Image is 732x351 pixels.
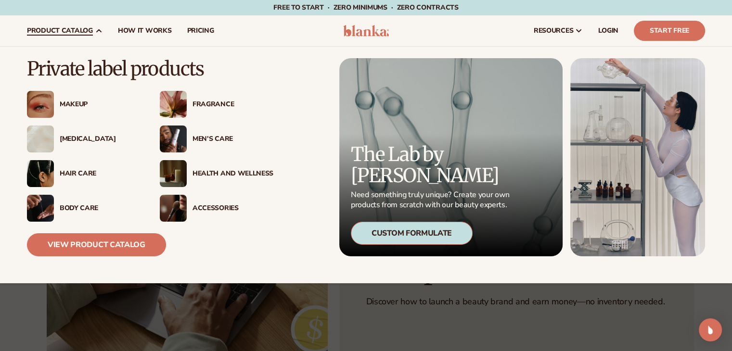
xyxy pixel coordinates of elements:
img: Female hair pulled back with clips. [27,160,54,187]
div: Accessories [193,204,273,213]
img: Female with glitter eye makeup. [27,91,54,118]
div: Body Care [60,204,141,213]
img: Male hand applying moisturizer. [27,195,54,222]
img: Pink blooming flower. [160,91,187,118]
a: How It Works [110,15,180,46]
a: pricing [179,15,221,46]
p: Need something truly unique? Create your own products from scratch with our beauty experts. [351,190,513,210]
span: How It Works [118,27,172,35]
a: Male holding moisturizer bottle. Men’s Care [160,125,273,152]
span: resources [534,27,573,35]
span: LOGIN [598,27,618,35]
span: product catalog [27,27,93,35]
p: Private label products [27,58,273,79]
div: Health And Wellness [193,170,273,178]
img: Male holding moisturizer bottle. [160,125,187,152]
a: Male hand applying moisturizer. Body Care [27,195,141,222]
div: Makeup [60,100,141,109]
div: Open Intercom Messenger [699,318,722,341]
a: View Product Catalog [27,233,166,256]
a: Female with makeup brush. Accessories [160,195,273,222]
a: Microscopic product formula. The Lab by [PERSON_NAME] Need something truly unique? Create your ow... [339,58,563,256]
img: Female in lab with equipment. [570,58,705,256]
div: Fragrance [193,100,273,109]
a: Start Free [634,21,705,41]
span: pricing [187,27,214,35]
a: Cream moisturizer swatch. [MEDICAL_DATA] [27,125,141,152]
div: [MEDICAL_DATA] [60,135,141,143]
img: logo [343,25,389,37]
a: product catalog [19,15,110,46]
a: resources [526,15,591,46]
a: Pink blooming flower. Fragrance [160,91,273,118]
img: Candles and incense on table. [160,160,187,187]
p: The Lab by [PERSON_NAME] [351,144,513,186]
div: Men’s Care [193,135,273,143]
a: Female hair pulled back with clips. Hair Care [27,160,141,187]
img: Female with makeup brush. [160,195,187,222]
div: Hair Care [60,170,141,178]
div: Custom Formulate [351,222,473,245]
img: Cream moisturizer swatch. [27,125,54,152]
a: Candles and incense on table. Health And Wellness [160,160,273,187]
span: Free to start · ZERO minimums · ZERO contracts [273,3,458,12]
a: Female with glitter eye makeup. Makeup [27,91,141,118]
a: LOGIN [591,15,626,46]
